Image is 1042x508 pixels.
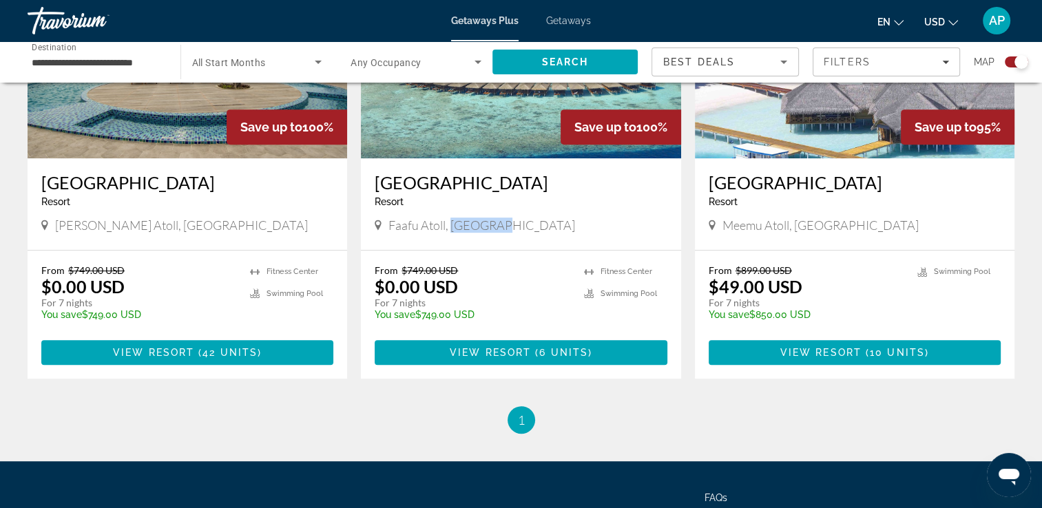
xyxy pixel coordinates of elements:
[375,340,667,365] button: View Resort(6 units)
[375,264,398,276] span: From
[987,453,1031,497] iframe: Button to launch messaging window
[709,276,802,297] p: $49.00 USD
[55,218,308,233] span: [PERSON_NAME] Atoll, [GEOGRAPHIC_DATA]
[736,264,792,276] span: $899.00 USD
[709,309,904,320] p: $850.00 USD
[388,218,575,233] span: Faafu Atoll, [GEOGRAPHIC_DATA]
[709,309,749,320] span: You save
[41,297,236,309] p: For 7 nights
[870,347,925,358] span: 10 units
[194,347,262,358] span: ( )
[722,218,919,233] span: Meemu Atoll, [GEOGRAPHIC_DATA]
[375,196,404,207] span: Resort
[709,340,1001,365] button: View Resort(10 units)
[709,172,1001,193] a: [GEOGRAPHIC_DATA]
[375,276,458,297] p: $0.00 USD
[539,347,588,358] span: 6 units
[915,120,977,134] span: Save up to
[375,309,570,320] p: $749.00 USD
[877,17,890,28] span: en
[402,264,458,276] span: $749.00 USD
[113,347,194,358] span: View Resort
[546,15,591,26] a: Getaways
[780,347,862,358] span: View Resort
[192,57,266,68] span: All Start Months
[41,309,236,320] p: $749.00 USD
[28,406,1014,434] nav: Pagination
[32,54,163,71] input: Select destination
[531,347,592,358] span: ( )
[267,267,318,276] span: Fitness Center
[705,492,727,503] a: FAQs
[601,289,657,298] span: Swimming Pool
[41,276,125,297] p: $0.00 USD
[240,120,302,134] span: Save up to
[41,172,333,193] a: [GEOGRAPHIC_DATA]
[267,289,323,298] span: Swimming Pool
[227,109,347,145] div: 100%
[824,56,871,67] span: Filters
[663,54,787,70] mat-select: Sort by
[518,412,525,427] span: 1
[709,196,738,207] span: Resort
[351,57,421,68] span: Any Occupancy
[709,264,732,276] span: From
[28,3,165,39] a: Travorium
[375,309,415,320] span: You save
[202,347,258,358] span: 42 units
[979,6,1014,35] button: User Menu
[41,196,70,207] span: Resort
[924,17,945,28] span: USD
[68,264,125,276] span: $749.00 USD
[924,12,958,32] button: Change currency
[989,14,1005,28] span: AP
[32,42,76,52] span: Destination
[974,52,994,72] span: Map
[41,309,82,320] span: You save
[934,267,990,276] span: Swimming Pool
[901,109,1014,145] div: 95%
[492,50,638,74] button: Search
[663,56,735,67] span: Best Deals
[709,297,904,309] p: For 7 nights
[877,12,904,32] button: Change language
[41,264,65,276] span: From
[375,172,667,193] a: [GEOGRAPHIC_DATA]
[862,347,929,358] span: ( )
[574,120,636,134] span: Save up to
[541,56,588,67] span: Search
[813,47,960,76] button: Filters
[561,109,681,145] div: 100%
[375,297,570,309] p: For 7 nights
[451,15,519,26] a: Getaways Plus
[41,340,333,365] button: View Resort(42 units)
[450,347,531,358] span: View Resort
[601,267,652,276] span: Fitness Center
